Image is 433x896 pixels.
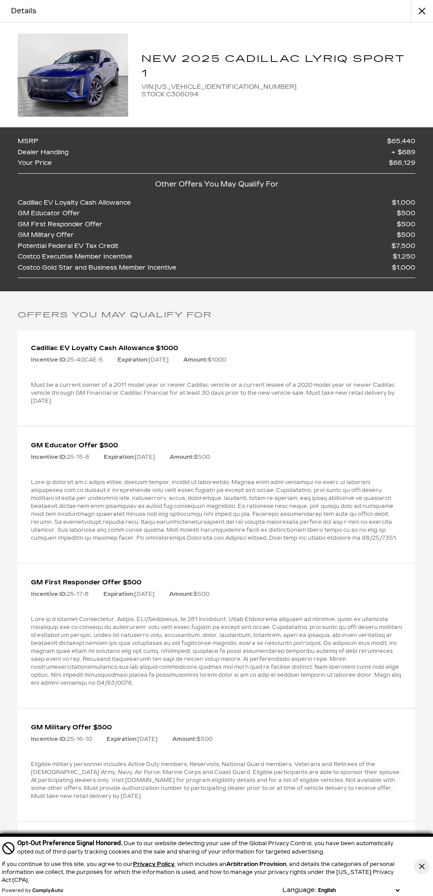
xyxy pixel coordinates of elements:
[414,859,429,874] button: Close Button
[316,886,402,894] select: Language Select
[32,888,63,893] a: ComplyAuto
[2,861,395,883] p: If you continue to use this site, you agree to our , which includes an , and details the categori...
[17,839,124,847] span: Opt-Out Preference Signal Honored .
[282,887,316,893] div: Language:
[17,839,402,856] div: Due to our website detecting your use of the Global Privacy Control, you have been automatically ...
[226,861,286,867] strong: Arbitration Provision
[2,888,63,893] div: Powered by
[133,861,175,867] u: Privacy Policy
